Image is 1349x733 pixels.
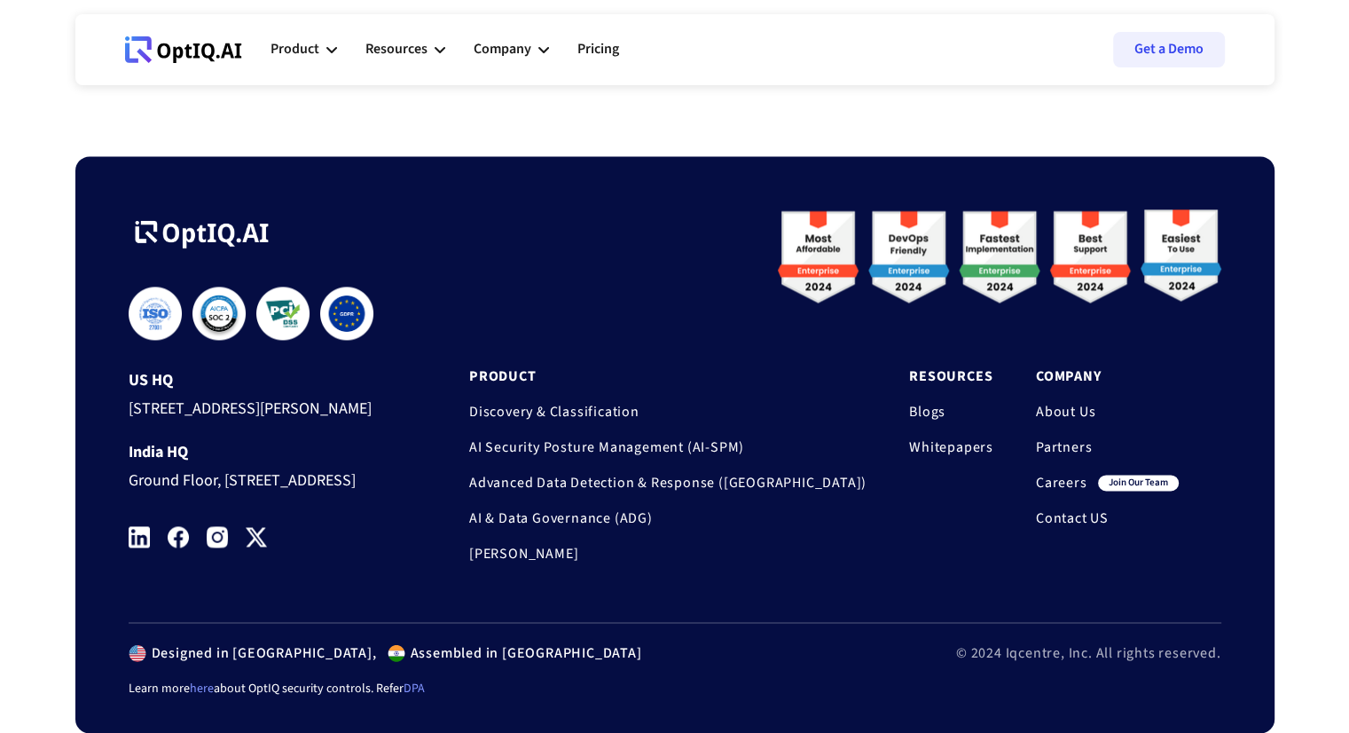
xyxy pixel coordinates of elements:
[469,367,867,385] a: Product
[129,372,402,390] div: US HQ
[577,23,619,76] a: Pricing
[1036,403,1179,421] a: About Us
[125,23,242,76] a: Webflow Homepage
[271,23,337,76] div: Product
[129,390,402,422] div: [STREET_ADDRESS][PERSON_NAME]
[1036,474,1087,492] a: Careers
[1036,438,1179,456] a: Partners
[474,23,549,76] div: Company
[271,37,319,61] div: Product
[146,644,377,662] div: Designed in [GEOGRAPHIC_DATA],
[405,644,642,662] div: Assembled in [GEOGRAPHIC_DATA]
[469,438,867,456] a: AI Security Posture Management (AI-SPM)
[469,403,867,421] a: Discovery & Classification
[474,37,531,61] div: Company
[469,545,867,563] a: [PERSON_NAME]
[956,644,1221,662] div: © 2024 Iqcentre, Inc. All rights reserved.
[1036,367,1179,385] a: Company
[469,474,867,492] a: Advanced Data Detection & Response ([GEOGRAPHIC_DATA])
[365,23,445,76] div: Resources
[1113,32,1225,67] a: Get a Demo
[125,62,126,63] div: Webflow Homepage
[365,37,427,61] div: Resources
[129,444,402,461] div: India HQ
[129,680,1221,698] div: Learn more about OptIQ security controls. Refer
[404,680,425,698] a: DPA
[129,461,402,494] div: Ground Floor, [STREET_ADDRESS]
[1098,475,1179,491] div: join our team
[1036,509,1179,527] a: Contact US
[909,403,993,421] a: Blogs
[469,509,867,527] a: AI & Data Governance (ADG)
[909,438,993,456] a: Whitepapers
[909,367,993,385] a: Resources
[190,680,214,698] a: here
